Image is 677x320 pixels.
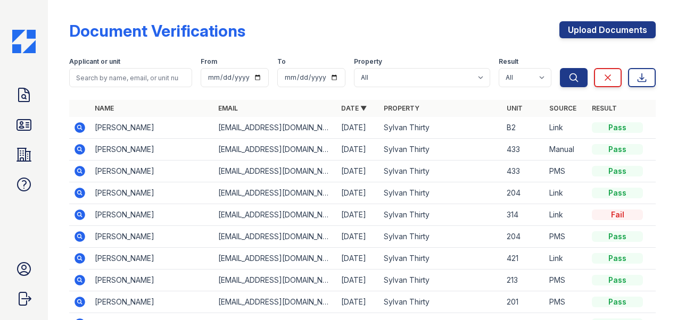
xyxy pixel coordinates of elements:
div: Pass [592,122,643,133]
td: Sylvan Thirty [379,270,502,291]
td: [EMAIL_ADDRESS][DOMAIN_NAME] [214,248,337,270]
div: Document Verifications [69,21,245,40]
td: Sylvan Thirty [379,291,502,313]
td: Link [545,248,588,270]
td: Link [545,117,588,139]
td: [EMAIL_ADDRESS][DOMAIN_NAME] [214,117,337,139]
td: [DATE] [337,248,379,270]
td: PMS [545,270,588,291]
td: Manual [545,139,588,161]
td: [EMAIL_ADDRESS][DOMAIN_NAME] [214,226,337,248]
input: Search by name, email, or unit number [69,68,192,87]
a: Email [218,104,238,112]
label: Applicant or unit [69,57,120,66]
td: [PERSON_NAME] [90,204,213,226]
td: Link [545,204,588,226]
td: [PERSON_NAME] [90,182,213,204]
label: To [277,57,286,66]
td: [DATE] [337,270,379,291]
td: Sylvan Thirty [379,248,502,270]
div: Pass [592,144,643,155]
td: [EMAIL_ADDRESS][DOMAIN_NAME] [214,139,337,161]
td: [DATE] [337,291,379,313]
td: Link [545,182,588,204]
td: [EMAIL_ADDRESS][DOMAIN_NAME] [214,204,337,226]
td: [PERSON_NAME] [90,139,213,161]
td: Sylvan Thirty [379,139,502,161]
a: Name [95,104,114,112]
td: PMS [545,291,588,313]
div: Pass [592,297,643,307]
td: 433 [502,161,545,182]
a: Upload Documents [559,21,656,38]
td: Sylvan Thirty [379,182,502,204]
td: 204 [502,182,545,204]
td: Sylvan Thirty [379,204,502,226]
td: [PERSON_NAME] [90,270,213,291]
td: PMS [545,226,588,248]
td: B2 [502,117,545,139]
td: [EMAIL_ADDRESS][DOMAIN_NAME] [214,161,337,182]
div: Pass [592,166,643,176]
a: Result [592,104,617,112]
img: CE_Icon_Blue-c292c112584629df590d857e76928e9f676e5b41ef8f769ba2f05ee15b207248.png [12,30,36,53]
a: Date ▼ [341,104,367,112]
td: 201 [502,291,545,313]
td: [PERSON_NAME] [90,117,213,139]
td: [PERSON_NAME] [90,248,213,270]
td: [PERSON_NAME] [90,161,213,182]
a: Unit [507,104,523,112]
td: Sylvan Thirty [379,161,502,182]
td: 433 [502,139,545,161]
td: [EMAIL_ADDRESS][DOMAIN_NAME] [214,291,337,313]
td: 314 [502,204,545,226]
td: [PERSON_NAME] [90,291,213,313]
a: Property [384,104,419,112]
td: [DATE] [337,139,379,161]
td: [DATE] [337,204,379,226]
a: Source [549,104,576,112]
label: Result [499,57,518,66]
td: [EMAIL_ADDRESS][DOMAIN_NAME] [214,270,337,291]
div: Pass [592,231,643,242]
td: [DATE] [337,226,379,248]
td: 213 [502,270,545,291]
td: Sylvan Thirty [379,226,502,248]
div: Pass [592,275,643,285]
td: [PERSON_NAME] [90,226,213,248]
td: PMS [545,161,588,182]
div: Fail [592,209,643,220]
div: Pass [592,188,643,198]
td: [DATE] [337,161,379,182]
label: From [201,57,217,66]
td: Sylvan Thirty [379,117,502,139]
td: 421 [502,248,545,270]
td: 204 [502,226,545,248]
td: [DATE] [337,117,379,139]
td: [EMAIL_ADDRESS][DOMAIN_NAME] [214,182,337,204]
label: Property [354,57,382,66]
td: [DATE] [337,182,379,204]
div: Pass [592,253,643,264]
